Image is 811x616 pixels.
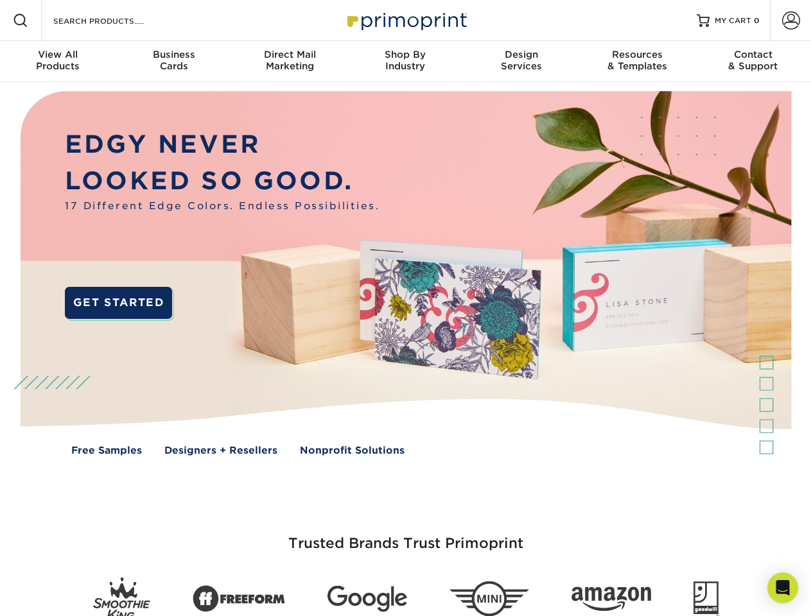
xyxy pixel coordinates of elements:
a: Nonprofit Solutions [300,443,405,458]
h3: Trusted Brands Trust Primoprint [30,504,781,567]
span: Business [116,49,231,60]
iframe: Google Customer Reviews [3,577,109,612]
div: Services [464,49,579,72]
span: Contact [695,49,811,60]
a: Direct MailMarketing [232,41,347,82]
span: Resources [579,49,695,60]
div: Open Intercom Messenger [767,572,798,603]
a: Designers + Resellers [164,443,277,458]
a: Contact& Support [695,41,811,82]
a: Free Samples [71,443,142,458]
img: Primoprint [342,6,470,34]
img: Goodwill [693,581,719,616]
a: Resources& Templates [579,41,695,82]
span: MY CART [715,15,751,26]
a: Shop ByIndustry [347,41,463,82]
p: LOOKED SO GOOD. [65,163,379,200]
span: 17 Different Edge Colors. Endless Possibilities. [65,199,379,214]
img: Google [327,586,407,612]
a: GET STARTED [65,287,172,319]
span: Direct Mail [232,49,347,60]
div: Industry [347,49,463,72]
div: Cards [116,49,231,72]
span: Design [464,49,579,60]
img: Amazon [571,587,651,612]
span: 0 [754,16,760,25]
p: EDGY NEVER [65,126,379,163]
div: & Templates [579,49,695,72]
span: Shop By [347,49,463,60]
a: DesignServices [464,41,579,82]
a: BusinessCards [116,41,231,82]
div: Marketing [232,49,347,72]
input: SEARCH PRODUCTS..... [52,13,177,28]
div: & Support [695,49,811,72]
